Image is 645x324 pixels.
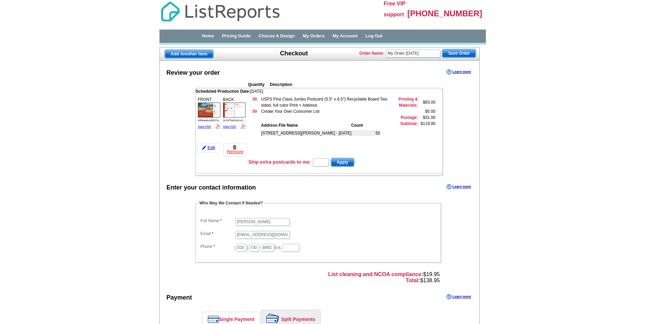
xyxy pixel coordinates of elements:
td: 50 [355,130,380,136]
h1: Checkout [280,50,308,57]
span: 495daabc06027e... [198,119,221,122]
strong: Printing & Materials: [398,97,418,108]
a: Home [202,33,214,38]
a: Learn more [446,69,471,75]
th: Description [270,82,394,88]
strong: List cleaning and NCOA compliance: [328,271,423,277]
div: Review your order [167,69,220,77]
td: $119.00 [418,121,435,153]
td: [STREET_ADDRESS][PERSON_NAME] - [DATE] [261,130,355,136]
strong: Total: [406,277,420,283]
td: $31.00 [418,114,435,121]
a: My Account [333,33,357,38]
strong: 50 [253,97,257,102]
th: Count [351,122,380,128]
button: Apply [331,158,354,167]
div: BACK [222,95,247,131]
h3: Ship extra postcards to me: [249,159,311,165]
td: USPS First Class Jumbo Postcard (5.5" x 8.5") Recyclable Board Two sided, full color Print + Address [261,96,389,108]
th: Address File Name [261,122,351,128]
a: Learn more [446,184,471,190]
legend: Who May We Contact If Needed? [199,200,264,206]
img: split-payment.png [266,313,279,323]
dd: ( ) - Ext. [199,242,438,252]
img: small-thumb.jpg [223,103,245,118]
a: Pricing Guide [222,33,251,38]
a: View PDF [198,125,211,128]
span: Scheduled Production Date: [196,89,251,94]
img: trashcan-icon.gif [233,145,237,149]
a: Edit [197,143,221,152]
span: Free VIP support [384,1,406,17]
strong: Order Name: [359,51,384,56]
div: FRONT [197,95,221,131]
label: Email [201,231,235,237]
label: Full Name [201,218,235,224]
strong: Postage: [401,115,418,120]
span: $19.95 $138.95 [328,271,440,284]
span: [PHONE_NUMBER] [407,9,482,18]
img: pdf_logo.png [240,124,245,129]
a: View PDF [223,125,237,128]
a: Log Out [366,33,383,38]
td: [DATE] [196,88,442,94]
a: Remove [223,143,247,157]
td: Create Your Own Consumer List [261,108,389,114]
a: Learn more [446,294,471,300]
td: $5.00 [418,108,435,114]
div: Enter your contact information [167,183,256,192]
a: My Orders [303,33,325,38]
button: Save Order [442,49,476,58]
div: Payment [167,293,192,302]
img: pdf_logo.png [215,124,220,129]
th: Quantity [248,82,270,88]
label: Phone [201,244,235,250]
strong: Subtotal: [400,121,418,126]
span: Save Order [442,49,476,57]
td: $83.00 [418,96,435,108]
a: Add Another Item [165,50,214,58]
strong: 50 [253,109,257,114]
img: small-thumb.jpg [198,103,220,118]
a: Choose A Design [259,33,295,38]
img: single-payment.png [208,316,219,323]
span: 3c1575d01d1ccf... [223,119,245,122]
img: pencil-icon.gif [202,146,206,150]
